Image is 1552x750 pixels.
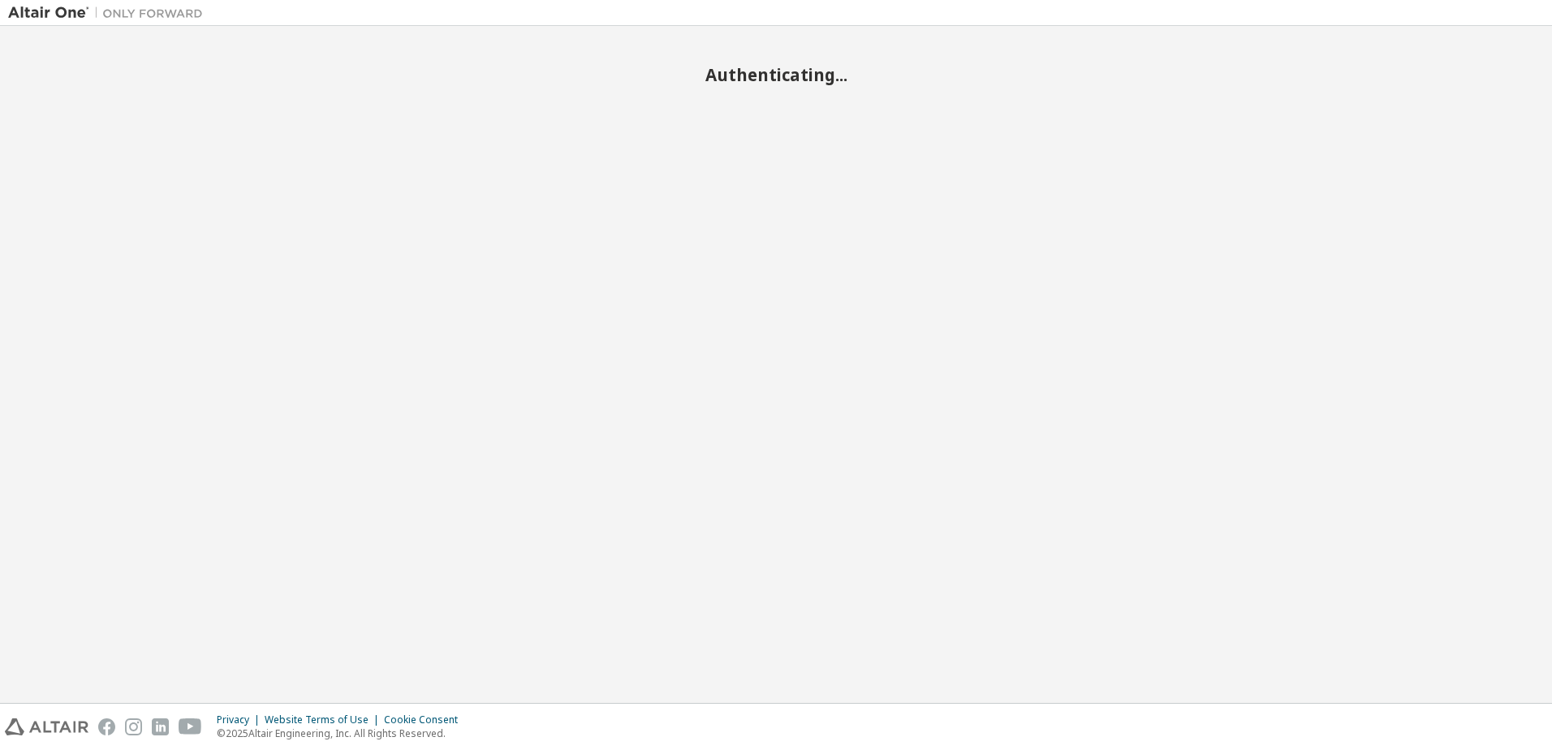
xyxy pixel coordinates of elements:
[217,726,468,740] p: © 2025 Altair Engineering, Inc. All Rights Reserved.
[125,718,142,735] img: instagram.svg
[265,713,384,726] div: Website Terms of Use
[8,5,211,21] img: Altair One
[152,718,169,735] img: linkedin.svg
[384,713,468,726] div: Cookie Consent
[98,718,115,735] img: facebook.svg
[217,713,265,726] div: Privacy
[179,718,202,735] img: youtube.svg
[5,718,88,735] img: altair_logo.svg
[8,64,1544,85] h2: Authenticating...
